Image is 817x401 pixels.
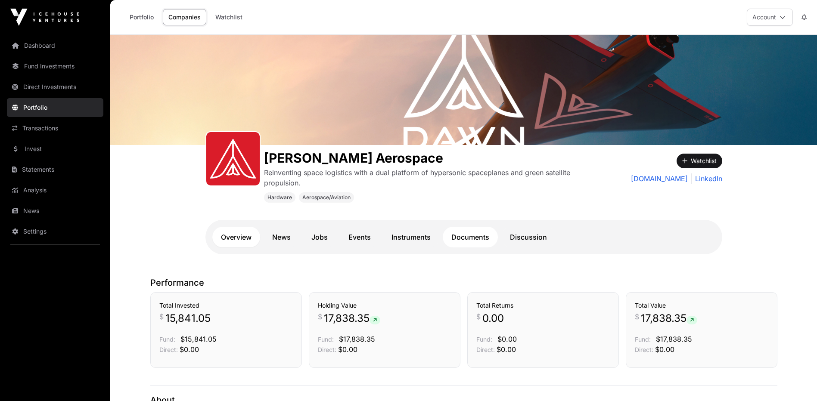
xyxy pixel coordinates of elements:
[497,335,517,343] span: $0.00
[159,336,175,343] span: Fund:
[7,160,103,179] a: Statements
[635,346,653,353] span: Direct:
[7,77,103,96] a: Direct Investments
[7,119,103,138] a: Transactions
[635,312,639,322] span: $
[7,36,103,55] a: Dashboard
[774,360,817,401] iframe: Chat Widget
[656,335,692,343] span: $17,838.35
[210,136,256,182] img: Dawn-Icon.svg
[267,194,292,201] span: Hardware
[677,154,722,168] button: Watchlist
[7,181,103,200] a: Analysis
[180,335,217,343] span: $15,841.05
[324,312,380,325] span: 17,838.35
[631,173,688,184] a: [DOMAIN_NAME]
[338,345,357,354] span: $0.00
[159,301,293,310] h3: Total Invested
[635,336,651,343] span: Fund:
[212,227,260,247] a: Overview
[476,301,610,310] h3: Total Returns
[482,312,504,325] span: 0.00
[7,98,103,117] a: Portfolio
[159,312,164,322] span: $
[476,346,495,353] span: Direct:
[655,345,674,354] span: $0.00
[10,9,79,26] img: Icehouse Ventures Logo
[641,312,697,325] span: 17,838.35
[264,150,593,166] h1: [PERSON_NAME] Aerospace
[7,139,103,158] a: Invest
[318,336,334,343] span: Fund:
[150,277,777,289] p: Performance
[7,57,103,76] a: Fund Investments
[747,9,793,26] button: Account
[163,9,206,25] a: Companies
[443,227,498,247] a: Documents
[165,312,211,325] span: 15,841.05
[318,301,451,310] h3: Holding Value
[210,9,248,25] a: Watchlist
[340,227,379,247] a: Events
[7,222,103,241] a: Settings
[7,201,103,220] a: News
[302,194,351,201] span: Aerospace/Aviation
[497,345,516,354] span: $0.00
[124,9,159,25] a: Portfolio
[318,346,336,353] span: Direct:
[264,167,593,188] p: Reinventing space logistics with a dual platform of hypersonic spaceplanes and green satellite pr...
[635,301,768,310] h3: Total Value
[691,173,722,184] a: LinkedIn
[159,346,178,353] span: Direct:
[318,312,322,322] span: $
[303,227,336,247] a: Jobs
[476,312,481,322] span: $
[110,35,817,145] img: Dawn Aerospace
[212,227,715,247] nav: Tabs
[180,345,199,354] span: $0.00
[501,227,556,247] a: Discussion
[264,227,299,247] a: News
[339,335,375,343] span: $17,838.35
[476,336,492,343] span: Fund:
[383,227,439,247] a: Instruments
